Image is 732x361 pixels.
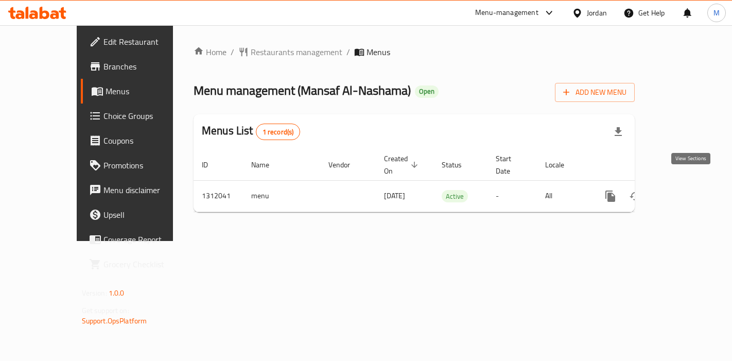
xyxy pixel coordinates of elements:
a: Coverage Report [81,227,199,252]
button: Add New Menu [555,83,635,102]
a: Support.OpsPlatform [82,314,147,328]
a: Branches [81,54,199,79]
span: Restaurants management [251,46,342,58]
span: 1 record(s) [256,127,300,137]
a: Menus [81,79,199,104]
li: / [346,46,350,58]
span: Choice Groups [103,110,190,122]
div: Jordan [587,7,607,19]
span: M [713,7,720,19]
th: Actions [590,149,705,181]
span: Branches [103,60,190,73]
td: - [487,180,537,212]
span: Version: [82,286,107,300]
td: menu [243,180,320,212]
span: Locale [545,159,578,171]
span: Edit Restaurant [103,36,190,48]
h2: Menus List [202,123,300,140]
a: Upsell [81,202,199,227]
span: Start Date [496,152,525,177]
span: Add New Menu [563,86,626,99]
a: Home [194,46,226,58]
a: Menu disclaimer [81,178,199,202]
nav: breadcrumb [194,46,635,58]
div: Total records count [256,124,301,140]
span: Status [442,159,475,171]
span: [DATE] [384,189,405,202]
li: / [231,46,234,58]
span: ID [202,159,221,171]
td: 1312041 [194,180,243,212]
span: Coupons [103,134,190,147]
span: Active [442,191,468,202]
a: Choice Groups [81,104,199,128]
span: Menus [106,85,190,97]
span: Upsell [103,209,190,221]
a: Promotions [81,153,199,178]
a: Coupons [81,128,199,153]
button: Change Status [623,184,648,209]
span: Menu management ( Mansaf Al-Nashama ) [194,79,411,102]
div: Export file [606,119,631,144]
span: Vendor [328,159,363,171]
a: Grocery Checklist [81,252,199,277]
span: Name [251,159,283,171]
table: enhanced table [194,149,705,212]
span: Menu disclaimer [103,184,190,196]
span: 1.0.0 [109,286,125,300]
span: Open [415,87,439,96]
div: Open [415,85,439,98]
span: Menus [367,46,390,58]
a: Edit Restaurant [81,29,199,54]
span: Get support on: [82,304,129,317]
span: Promotions [103,159,190,171]
button: more [598,184,623,209]
span: Created On [384,152,421,177]
span: Grocery Checklist [103,258,190,270]
span: Coverage Report [103,233,190,246]
td: All [537,180,590,212]
div: Menu-management [475,7,538,19]
a: Restaurants management [238,46,342,58]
